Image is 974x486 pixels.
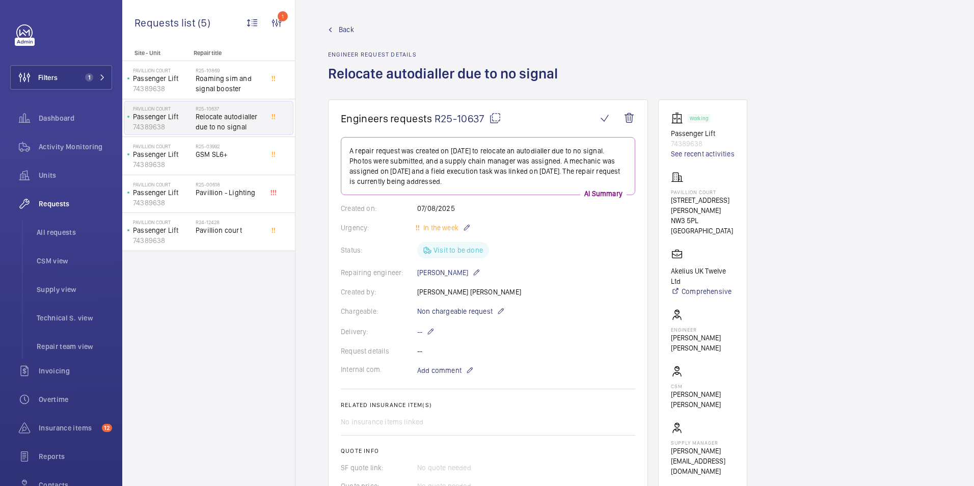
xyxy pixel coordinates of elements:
span: Repair team view [37,341,112,352]
h1: Relocate autodialler due to no signal [328,64,564,99]
span: Insurance items [39,423,98,433]
p: [PERSON_NAME][EMAIL_ADDRESS][DOMAIN_NAME] [671,446,735,476]
span: Activity Monitoring [39,142,112,152]
p: [PERSON_NAME] [417,266,480,279]
span: Units [39,170,112,180]
p: Repair title [194,49,261,57]
p: 74389638 [133,198,192,208]
h2: R25-10637 [196,105,263,112]
span: GSM SL6+ [196,149,263,159]
span: Roaming sim and signal booster [196,73,263,94]
span: Requests [39,199,112,209]
p: Pavillion Court [133,105,192,112]
span: 12 [102,424,112,432]
p: Passenger Lift [133,112,192,122]
p: [PERSON_NAME] [PERSON_NAME] [671,389,735,410]
h2: R25-00618 [196,181,263,187]
span: Pavillion court [196,225,263,235]
p: Site - Unit [122,49,190,57]
span: Overtime [39,394,112,404]
span: Add comment [417,365,462,375]
span: Requests list [134,16,198,29]
button: Filters1 [10,65,112,90]
span: R25-10637 [435,112,501,125]
p: Passenger Lift [133,149,192,159]
span: Back [339,24,354,35]
p: 74389638 [133,122,192,132]
p: Supply manager [671,440,735,446]
h2: Engineer request details [328,51,564,58]
a: Comprehensive [671,286,735,296]
h2: Quote info [341,447,635,454]
img: elevator.svg [671,112,687,124]
p: Working [690,117,708,120]
span: Technical S. view [37,313,112,323]
p: 74389638 [133,159,192,170]
p: Pavillion Court [133,219,192,225]
span: CSM view [37,256,112,266]
span: Relocate autodialler due to no signal [196,112,263,132]
p: Pavillion Court [133,181,192,187]
a: See recent activities [671,149,735,159]
p: Passenger Lift [671,128,735,139]
p: Passenger Lift [133,225,192,235]
p: Akelius UK Twelve Ltd [671,266,735,286]
p: 74389638 [671,139,735,149]
p: 74389638 [133,84,192,94]
p: Passenger Lift [133,187,192,198]
span: Filters [38,72,58,83]
span: Dashboard [39,113,112,123]
h2: Related insurance item(s) [341,401,635,409]
p: AI Summary [580,188,627,199]
span: Supply view [37,284,112,294]
p: Pavillion Court [671,189,735,195]
span: Invoicing [39,366,112,376]
span: Non chargeable request [417,306,493,316]
p: Pavillion Court [133,143,192,149]
p: Passenger Lift [133,73,192,84]
p: CSM [671,383,735,389]
p: [PERSON_NAME] [PERSON_NAME] [671,333,735,353]
p: [STREET_ADDRESS][PERSON_NAME] [671,195,735,215]
h2: R24-12428 [196,219,263,225]
h2: R25-03992 [196,143,263,149]
span: In the week [421,224,458,232]
h2: R25-10869 [196,67,263,73]
span: All requests [37,227,112,237]
p: A repair request was created on [DATE] to relocate an autodialler due to no signal. Photos were s... [349,146,627,186]
span: Engineers requests [341,112,432,125]
p: -- [417,326,435,338]
span: Reports [39,451,112,462]
p: NW3 5PL [GEOGRAPHIC_DATA] [671,215,735,236]
p: Engineer [671,327,735,333]
span: Pavillion - Lighting [196,187,263,198]
p: Pavillion Court [133,67,192,73]
p: 74389638 [133,235,192,246]
span: 1 [85,73,93,82]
